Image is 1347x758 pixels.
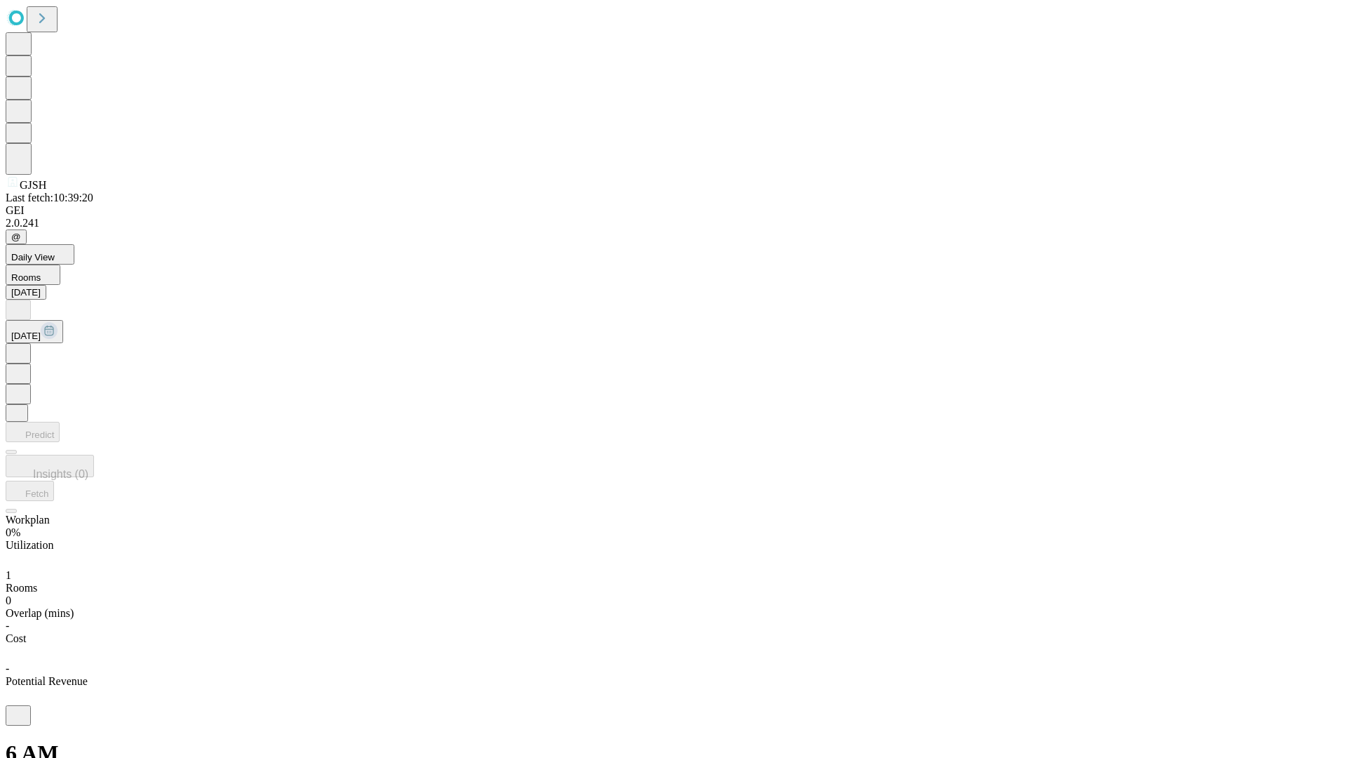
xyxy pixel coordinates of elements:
span: 1 [6,569,11,581]
button: Daily View [6,244,74,265]
span: Cost [6,632,26,644]
span: - [6,663,9,674]
span: Rooms [11,272,41,283]
span: 0 [6,594,11,606]
span: Daily View [11,252,55,262]
span: 0% [6,526,20,538]
button: Insights (0) [6,455,94,477]
div: 2.0.241 [6,217,1341,230]
span: [DATE] [11,331,41,341]
button: Fetch [6,481,54,501]
span: Last fetch: 10:39:20 [6,192,93,204]
button: Rooms [6,265,60,285]
span: Rooms [6,582,37,594]
span: Overlap (mins) [6,607,74,619]
span: Insights (0) [33,468,88,480]
button: Predict [6,422,60,442]
span: - [6,620,9,632]
div: GEI [6,204,1341,217]
button: [DATE] [6,285,46,300]
span: Utilization [6,539,53,551]
span: GJSH [20,179,46,191]
span: @ [11,232,21,242]
button: [DATE] [6,320,63,343]
span: Potential Revenue [6,675,88,687]
span: Workplan [6,514,50,526]
button: @ [6,230,27,244]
